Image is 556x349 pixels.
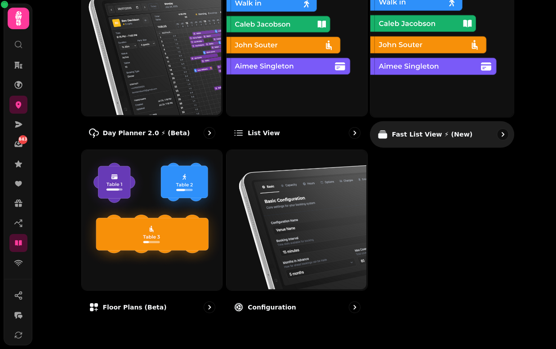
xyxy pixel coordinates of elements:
[205,128,214,137] svg: go to
[103,303,167,312] p: Floor Plans (beta)
[81,150,223,321] a: Floor Plans (beta)Floor Plans (beta)
[248,303,296,312] p: Configuration
[19,137,27,143] span: 843
[226,150,368,321] a: ConfigurationConfiguration
[350,128,359,137] svg: go to
[103,128,190,137] p: Day Planner 2.0 ⚡ (Beta)
[392,130,473,139] p: Fast List View ⚡ (New)
[498,130,507,139] svg: go to
[350,303,359,312] svg: go to
[248,128,280,137] p: List view
[205,303,214,312] svg: go to
[9,135,27,153] a: 843
[81,149,222,290] img: Floor Plans (beta)
[226,149,366,290] img: Configuration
